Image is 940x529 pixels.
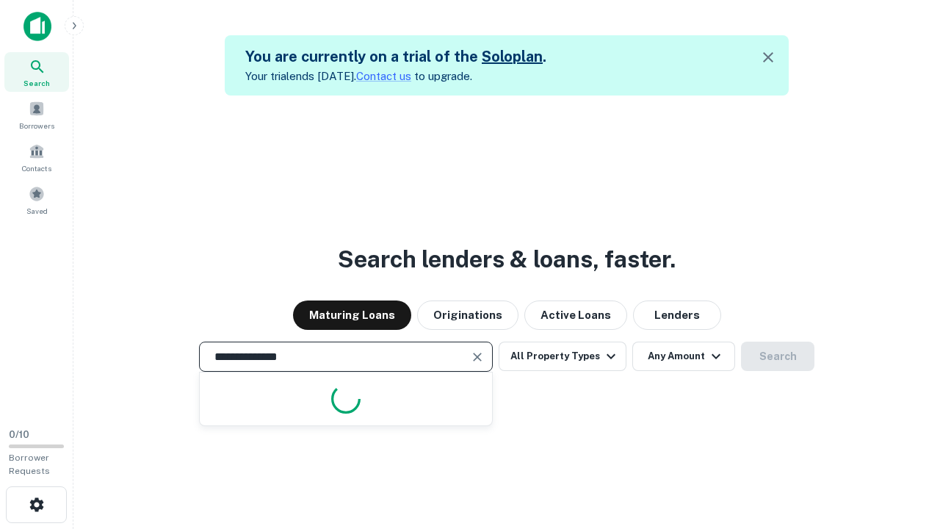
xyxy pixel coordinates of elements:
button: Originations [417,301,518,330]
button: Any Amount [632,342,735,371]
p: Your trial ends [DATE]. to upgrade. [245,68,546,85]
span: Borrowers [19,120,54,132]
h3: Search lenders & loans, faster. [338,242,676,277]
a: Borrowers [4,95,69,134]
button: Maturing Loans [293,301,411,330]
a: Contacts [4,137,69,177]
span: Saved [26,205,48,217]
button: Active Loans [524,301,627,330]
a: Search [4,52,69,92]
span: 0 / 10 [9,429,29,440]
img: capitalize-icon.png [23,12,51,41]
span: Contacts [22,162,51,174]
a: Contact us [356,70,411,82]
button: Lenders [633,301,721,330]
a: Soloplan [482,48,543,65]
iframe: Chat Widget [867,411,940,482]
button: All Property Types [499,342,626,371]
button: Clear [467,347,488,367]
span: Borrower Requests [9,453,50,476]
h5: You are currently on a trial of the . [245,46,546,68]
span: Search [23,77,50,89]
a: Saved [4,180,69,220]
